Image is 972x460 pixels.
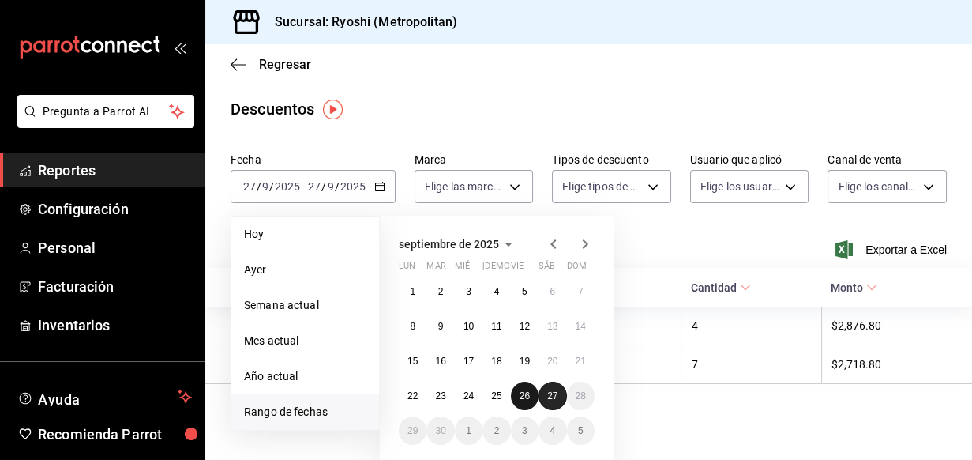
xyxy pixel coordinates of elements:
[244,368,366,385] span: Año actual
[539,261,555,277] abbr: sábado
[547,390,557,402] abbr: 27 de septiembre de 2025
[522,286,527,297] abbr: 5 de septiembre de 2025
[262,13,457,32] h3: Sucursal: Ryoshi (Metropolitan)
[407,390,418,402] abbr: 22 de septiembre de 2025
[455,347,482,375] button: 17 de septiembre de 2025
[482,312,510,341] button: 11 de septiembre de 2025
[576,356,586,367] abbr: 21 de septiembre de 2025
[43,104,170,120] span: Pregunta a Parrot AI
[38,198,192,220] span: Configuración
[567,312,595,341] button: 14 de septiembre de 2025
[407,425,418,436] abbr: 29 de septiembre de 2025
[407,356,418,367] abbr: 15 de septiembre de 2025
[455,277,482,306] button: 3 de septiembre de 2025
[302,180,306,193] span: -
[511,347,539,375] button: 19 de septiembre de 2025
[552,154,671,165] label: Tipos de descuento
[426,347,454,375] button: 16 de septiembre de 2025
[466,286,471,297] abbr: 3 de septiembre de 2025
[690,154,809,165] label: Usuario que aplicó
[539,417,566,445] button: 4 de octubre de 2025
[38,160,192,181] span: Reportes
[307,180,321,193] input: --
[438,321,444,332] abbr: 9 de septiembre de 2025
[257,180,261,193] span: /
[562,179,642,194] span: Elige tipos de descuento
[494,425,500,436] abbr: 2 de octubre de 2025
[426,312,454,341] button: 9 de septiembre de 2025
[838,179,918,194] span: Elige los canales de venta
[335,180,340,193] span: /
[494,286,500,297] abbr: 4 de septiembre de 2025
[340,180,366,193] input: ----
[482,382,510,410] button: 25 de septiembre de 2025
[567,382,595,410] button: 28 de septiembre de 2025
[399,235,518,254] button: septiembre de 2025
[231,154,396,165] label: Fecha
[425,179,505,194] span: Elige las marcas
[700,179,780,194] span: Elige los usuarios
[327,180,335,193] input: --
[828,154,947,165] label: Canal de venta
[821,345,972,384] th: $2,718.80
[455,382,482,410] button: 24 de septiembre de 2025
[482,417,510,445] button: 2 de octubre de 2025
[567,417,595,445] button: 5 de octubre de 2025
[567,277,595,306] button: 7 de septiembre de 2025
[438,286,444,297] abbr: 2 de septiembre de 2025
[38,387,171,406] span: Ayuda
[205,307,457,345] th: [PERSON_NAME]
[839,240,947,259] button: Exportar a Excel
[244,404,366,420] span: Rango de fechas
[455,261,470,277] abbr: miércoles
[399,417,426,445] button: 29 de septiembre de 2025
[578,286,584,297] abbr: 7 de septiembre de 2025
[399,277,426,306] button: 1 de septiembre de 2025
[261,180,269,193] input: --
[323,100,343,119] img: Tooltip marker
[415,154,534,165] label: Marca
[426,382,454,410] button: 23 de septiembre de 2025
[38,276,192,297] span: Facturación
[244,333,366,349] span: Mes actual
[511,417,539,445] button: 3 de octubre de 2025
[511,261,524,277] abbr: viernes
[38,315,192,336] span: Inventarios
[463,356,474,367] abbr: 17 de septiembre de 2025
[681,345,821,384] th: 7
[550,425,555,436] abbr: 4 de octubre de 2025
[550,286,555,297] abbr: 6 de septiembre de 2025
[426,277,454,306] button: 2 de septiembre de 2025
[482,261,576,277] abbr: jueves
[17,95,194,128] button: Pregunta a Parrot AI
[435,356,445,367] abbr: 16 de septiembre de 2025
[426,261,445,277] abbr: martes
[399,261,415,277] abbr: lunes
[399,312,426,341] button: 8 de septiembre de 2025
[831,281,877,294] span: Monto
[435,425,445,436] abbr: 30 de septiembre de 2025
[259,57,311,72] span: Regresar
[567,347,595,375] button: 21 de septiembre de 2025
[426,417,454,445] button: 30 de septiembre de 2025
[547,356,557,367] abbr: 20 de septiembre de 2025
[539,347,566,375] button: 20 de septiembre de 2025
[520,356,530,367] abbr: 19 de septiembre de 2025
[410,321,415,332] abbr: 8 de septiembre de 2025
[520,390,530,402] abbr: 26 de septiembre de 2025
[174,41,186,54] button: open_drawer_menu
[491,321,501,332] abbr: 11 de septiembre de 2025
[511,382,539,410] button: 26 de septiembre de 2025
[539,382,566,410] button: 27 de septiembre de 2025
[520,321,530,332] abbr: 12 de septiembre de 2025
[435,390,445,402] abbr: 23 de septiembre de 2025
[242,180,257,193] input: --
[244,262,366,278] span: Ayer
[511,312,539,341] button: 12 de septiembre de 2025
[244,226,366,243] span: Hoy
[491,356,501,367] abbr: 18 de septiembre de 2025
[321,180,326,193] span: /
[691,281,751,294] span: Cantidad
